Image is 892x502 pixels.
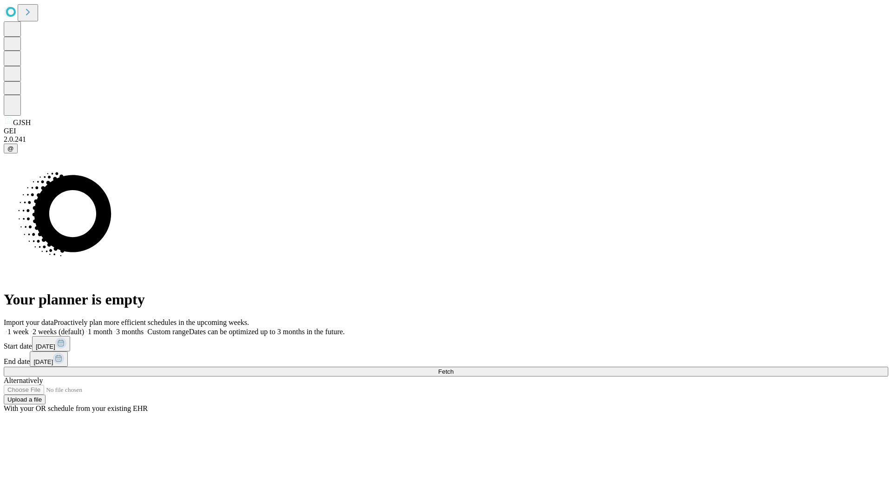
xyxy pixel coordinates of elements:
div: End date [4,351,888,367]
span: Custom range [147,328,189,336]
span: Alternatively [4,376,43,384]
h1: Your planner is empty [4,291,888,308]
button: [DATE] [30,351,68,367]
span: 1 month [88,328,112,336]
span: [DATE] [33,358,53,365]
button: Fetch [4,367,888,376]
span: 2 weeks (default) [33,328,84,336]
span: [DATE] [36,343,55,350]
span: Fetch [438,368,453,375]
span: 3 months [116,328,144,336]
span: GJSH [13,119,31,126]
div: GEI [4,127,888,135]
span: 1 week [7,328,29,336]
div: Start date [4,336,888,351]
button: Upload a file [4,395,46,404]
span: Proactively plan more efficient schedules in the upcoming weeks. [54,318,249,326]
button: [DATE] [32,336,70,351]
span: @ [7,145,14,152]
span: With your OR schedule from your existing EHR [4,404,148,412]
span: Dates can be optimized up to 3 months in the future. [189,328,345,336]
span: Import your data [4,318,54,326]
div: 2.0.241 [4,135,888,144]
button: @ [4,144,18,153]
